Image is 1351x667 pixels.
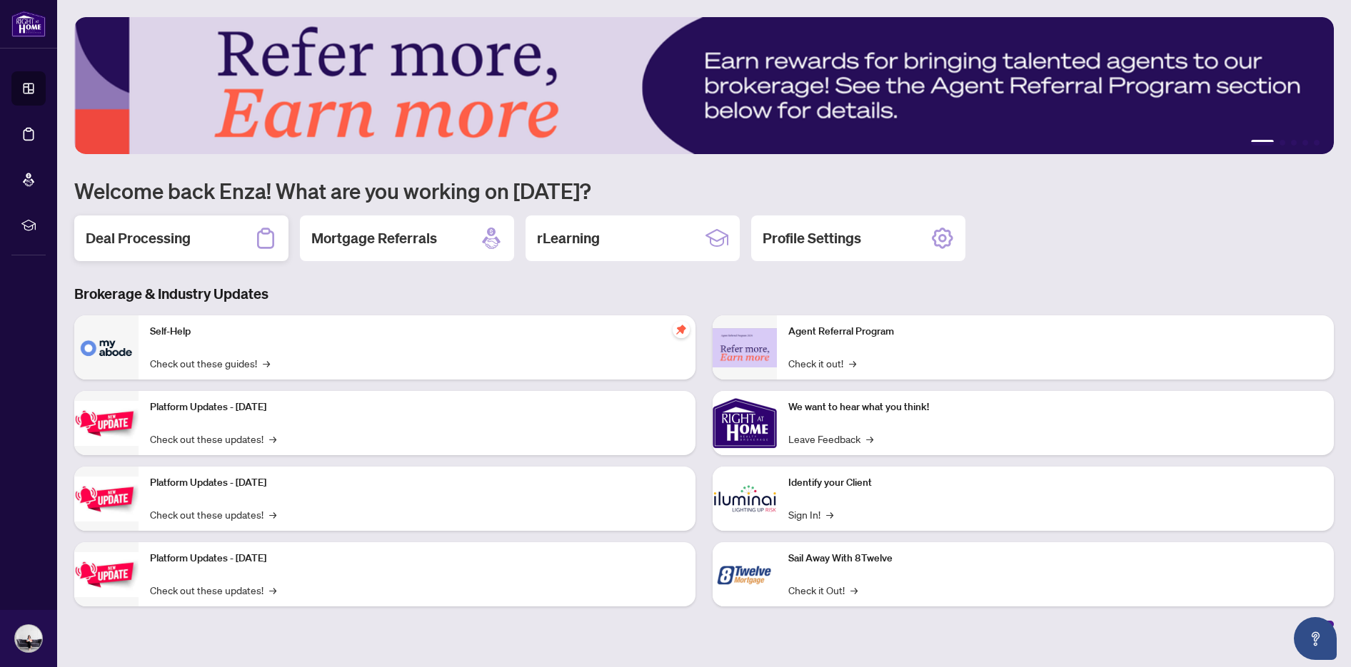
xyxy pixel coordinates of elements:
span: → [269,582,276,598]
img: Identify your Client [713,467,777,531]
a: Leave Feedback→ [788,431,873,447]
a: Check it out!→ [788,355,856,371]
span: → [269,506,276,522]
p: Platform Updates - [DATE] [150,475,684,491]
p: Agent Referral Program [788,324,1322,340]
span: → [849,355,856,371]
img: Sail Away With 8Twelve [713,542,777,606]
p: We want to hear what you think! [788,399,1322,415]
img: Agent Referral Program [713,328,777,367]
img: We want to hear what you think! [713,391,777,455]
a: Check it Out!→ [788,582,858,598]
img: logo [11,11,46,37]
p: Platform Updates - [DATE] [150,551,684,566]
img: Self-Help [74,315,139,380]
button: 2 [1280,140,1285,146]
span: pushpin [673,321,690,338]
a: Check out these updates!→ [150,431,276,447]
img: Slide 0 [74,17,1334,154]
button: 1 [1251,140,1274,146]
a: Sign In!→ [788,506,833,522]
h2: Mortgage Referrals [311,228,437,248]
h2: rLearning [537,228,600,248]
button: 3 [1291,140,1297,146]
img: Platform Updates - July 21, 2025 [74,401,139,446]
h3: Brokerage & Industry Updates [74,284,1334,304]
h1: Welcome back Enza! What are you working on [DATE]? [74,177,1334,204]
span: → [826,506,833,522]
span: → [850,582,858,598]
span: → [269,431,276,447]
button: 5 [1314,140,1320,146]
p: Identify your Client [788,475,1322,491]
p: Platform Updates - [DATE] [150,399,684,415]
button: 4 [1302,140,1308,146]
span: → [263,355,270,371]
img: Platform Updates - June 23, 2025 [74,552,139,597]
span: → [866,431,873,447]
a: Check out these updates!→ [150,506,276,522]
a: Check out these updates!→ [150,582,276,598]
h2: Profile Settings [763,228,861,248]
p: Sail Away With 8Twelve [788,551,1322,566]
a: Check out these guides!→ [150,355,270,371]
img: Platform Updates - July 8, 2025 [74,477,139,521]
p: Self-Help [150,324,684,340]
img: Profile Icon [15,625,42,652]
h2: Deal Processing [86,228,191,248]
button: Open asap [1294,617,1337,660]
